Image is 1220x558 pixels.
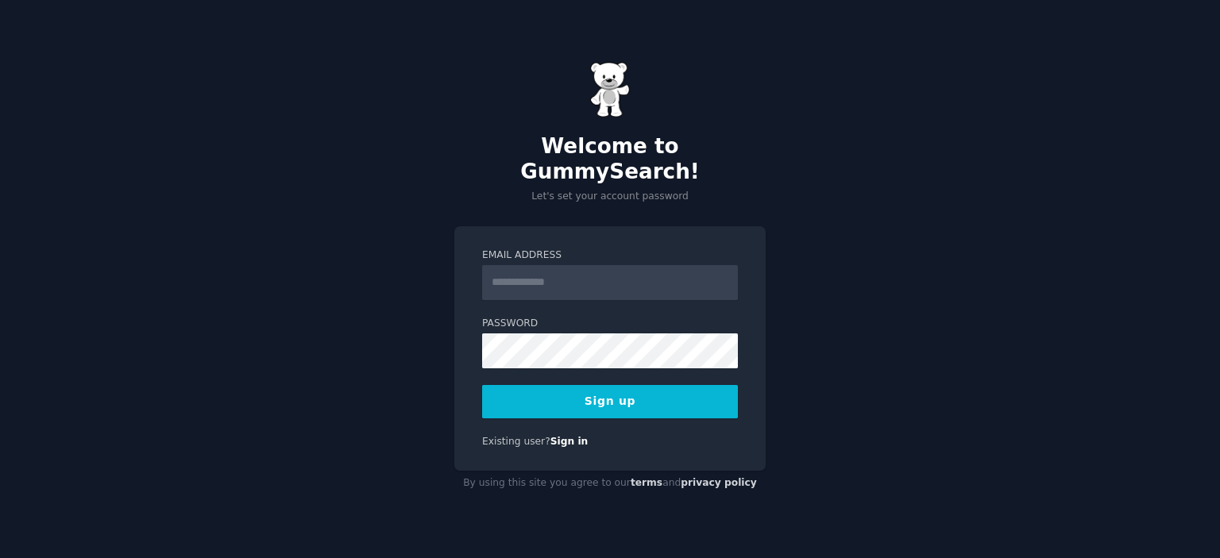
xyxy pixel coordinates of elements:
p: Let's set your account password [454,190,766,204]
a: privacy policy [681,477,757,488]
button: Sign up [482,385,738,418]
label: Email Address [482,248,738,263]
label: Password [482,317,738,331]
a: Sign in [550,436,589,447]
h2: Welcome to GummySearch! [454,134,766,184]
span: Existing user? [482,436,550,447]
img: Gummy Bear [590,62,630,117]
div: By using this site you agree to our and [454,471,766,496]
a: terms [631,477,662,488]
